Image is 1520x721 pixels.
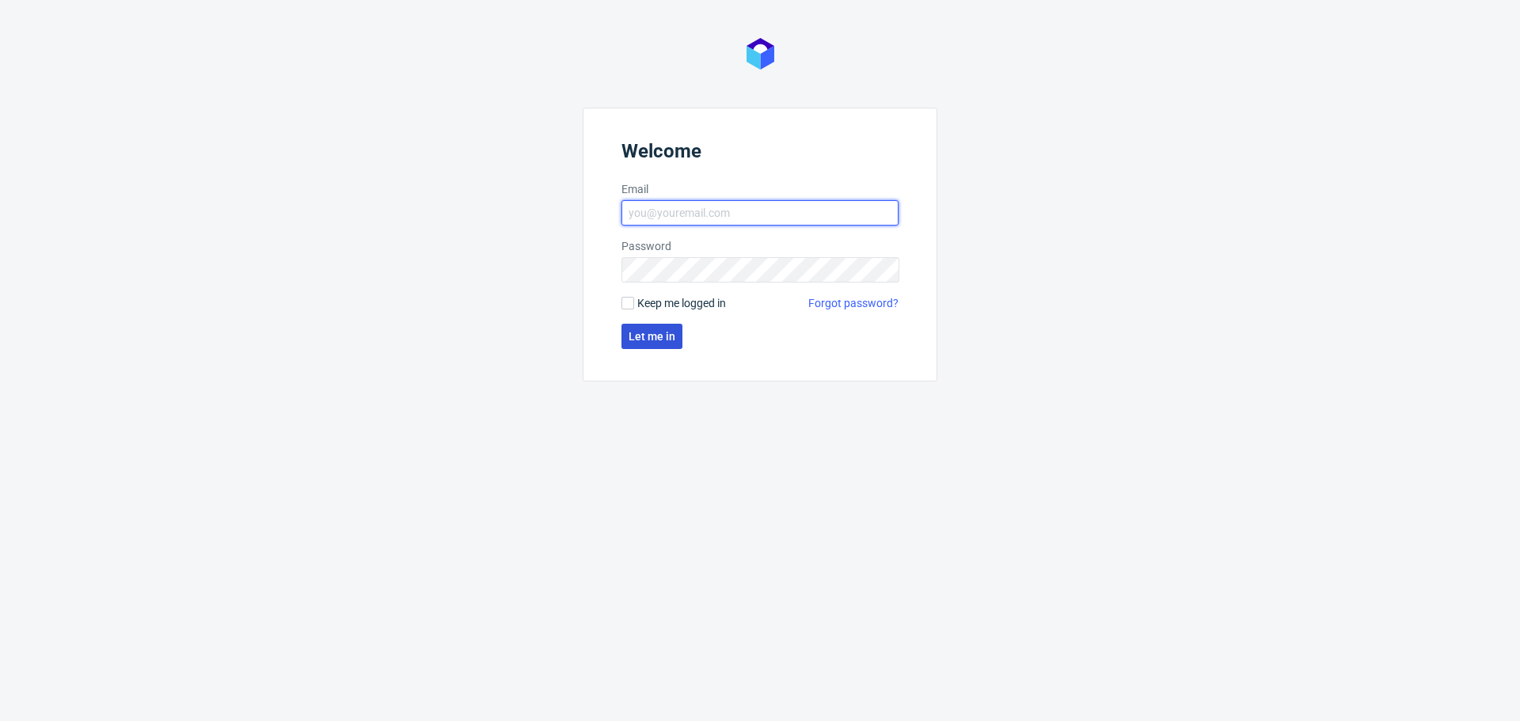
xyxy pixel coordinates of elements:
[629,331,675,342] span: Let me in
[621,140,899,169] header: Welcome
[621,238,899,254] label: Password
[621,324,682,349] button: Let me in
[621,200,899,226] input: you@youremail.com
[637,295,726,311] span: Keep me logged in
[621,181,899,197] label: Email
[808,295,899,311] a: Forgot password?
